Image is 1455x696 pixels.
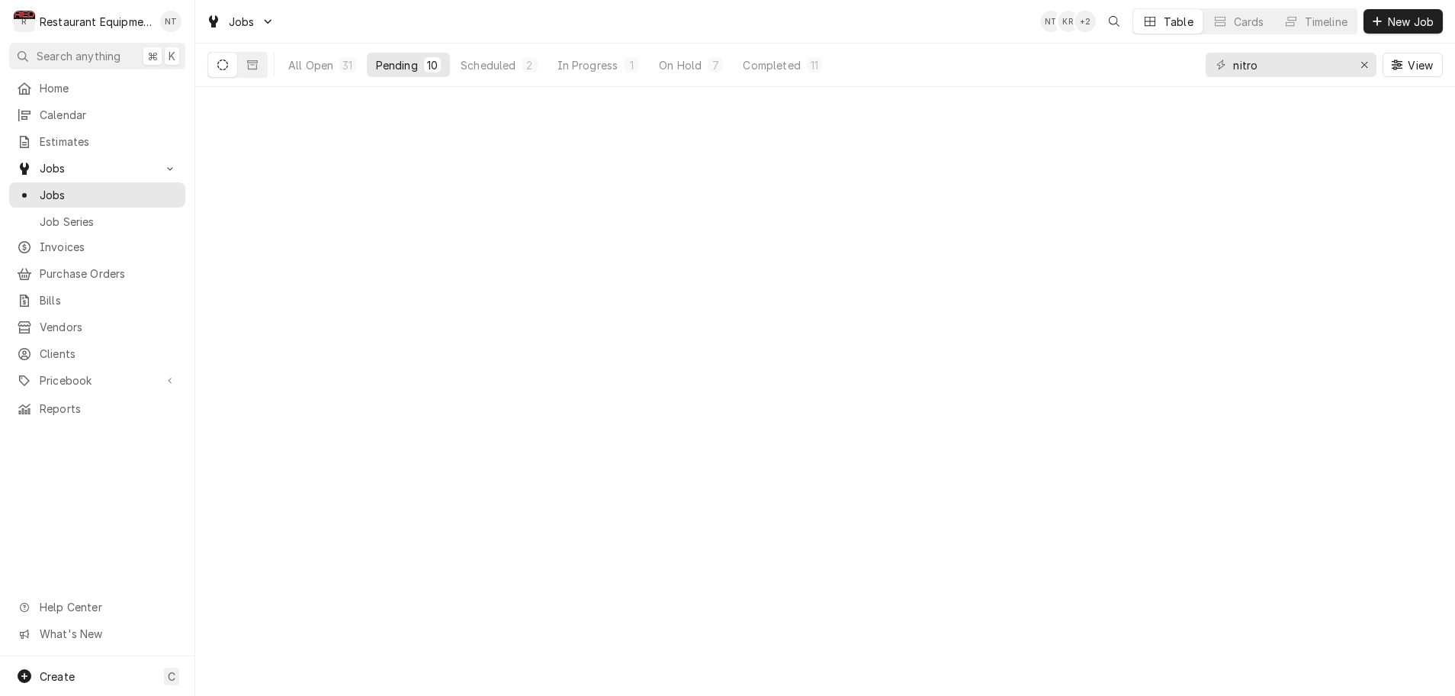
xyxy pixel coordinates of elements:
a: Go to What's New [9,621,185,646]
div: 2 [525,57,535,73]
div: Nick Tussey's Avatar [160,11,181,32]
div: Table [1164,14,1193,30]
span: New Job [1385,14,1437,30]
div: 7 [711,57,720,73]
a: Bills [9,288,185,313]
a: Calendar [9,102,185,127]
div: 10 [427,57,438,73]
span: Jobs [40,187,178,203]
a: Go to Pricebook [9,368,185,393]
div: All Open [288,57,333,73]
span: View [1405,57,1436,73]
span: Pricebook [40,372,155,388]
button: Open search [1102,9,1126,34]
div: R [14,11,35,32]
button: New Job [1363,9,1443,34]
span: Jobs [40,160,155,176]
div: + 2 [1074,11,1096,32]
div: 1 [627,57,636,73]
div: Nick Tussey's Avatar [1040,11,1062,32]
div: Restaurant Equipment Diagnostics's Avatar [14,11,35,32]
a: Reports [9,396,185,421]
a: Home [9,76,185,101]
div: Restaurant Equipment Diagnostics [40,14,152,30]
span: Vendors [40,319,178,335]
span: Home [40,80,178,96]
div: NT [160,11,181,32]
span: Invoices [40,239,178,255]
div: On Hold [659,57,702,73]
div: KR [1058,11,1079,32]
div: Kelli Robinette's Avatar [1058,11,1079,32]
span: C [168,669,175,685]
div: Timeline [1305,14,1347,30]
a: Go to Jobs [9,156,185,181]
span: Clients [40,346,178,362]
span: Bills [40,292,178,308]
div: NT [1040,11,1062,32]
a: Vendors [9,314,185,340]
span: K [169,48,175,64]
div: Pending [376,57,418,73]
span: What's New [40,626,176,642]
span: Search anything [37,48,120,64]
a: Job Series [9,209,185,234]
a: Go to Jobs [200,9,281,34]
span: Jobs [229,14,255,30]
span: Help Center [40,599,176,615]
div: 31 [342,57,352,73]
button: Search anything⌘K [9,43,185,69]
div: Completed [743,57,800,73]
button: Erase input [1352,53,1376,77]
span: Purchase Orders [40,266,178,282]
span: Reports [40,401,178,417]
div: Scheduled [461,57,516,73]
a: Clients [9,341,185,366]
a: Invoices [9,234,185,259]
span: Calendar [40,107,178,123]
div: 11 [810,57,819,73]
span: Create [40,670,75,683]
input: Keyword search [1233,53,1347,77]
a: Estimates [9,129,185,154]
a: Go to Help Center [9,594,185,620]
span: ⌘ [147,48,158,64]
span: Estimates [40,134,178,150]
div: Cards [1234,14,1264,30]
span: Job Series [40,214,178,230]
a: Jobs [9,182,185,208]
button: View [1383,53,1443,77]
a: Purchase Orders [9,261,185,286]
div: In Progress [557,57,618,73]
